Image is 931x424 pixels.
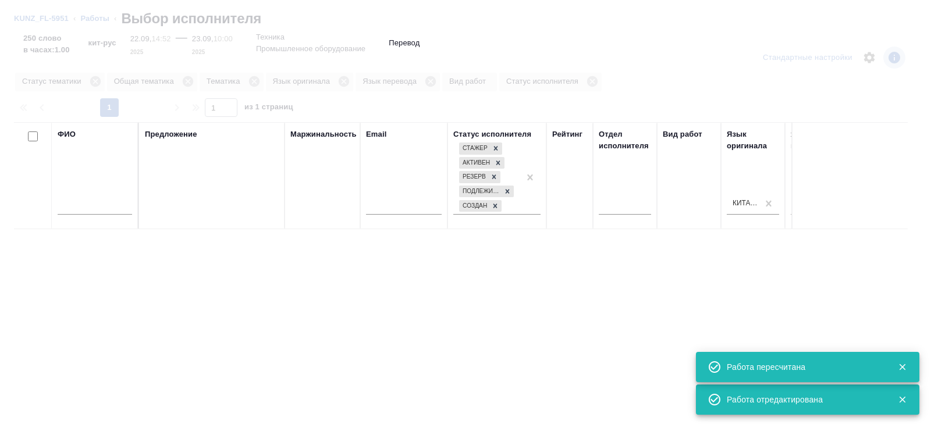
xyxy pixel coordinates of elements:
div: ФИО [58,129,76,140]
div: Стажер, Активен, Резерв, Подлежит внедрению, Создан [458,141,503,156]
div: Вид работ [663,129,702,140]
div: Email [366,129,386,140]
div: Стажер [459,142,489,155]
div: Стажер, Активен, Резерв, Подлежит внедрению, Создан [458,170,502,184]
div: Предложение [145,129,197,140]
div: Активен [459,157,492,169]
div: Статус исполнителя [453,129,531,140]
div: Работа пересчитана [727,361,880,373]
div: Отдел исполнителя [599,129,651,152]
div: Маржинальность [290,129,357,140]
div: Стажер, Активен, Резерв, Подлежит внедрению, Создан [458,199,503,213]
div: Язык оригинала [727,129,779,152]
div: Резерв [459,171,488,183]
button: Закрыть [890,362,914,372]
button: Закрыть [890,394,914,405]
div: Язык перевода [791,129,843,152]
div: Подлежит внедрению [459,186,501,198]
div: Стажер, Активен, Резерв, Подлежит внедрению, Создан [458,184,515,199]
div: Стажер, Активен, Резерв, Подлежит внедрению, Создан [458,156,506,170]
div: Создан [459,200,489,212]
div: Китайский [733,198,759,208]
p: Перевод [389,37,420,49]
div: Рейтинг [552,129,582,140]
div: Работа отредактирована [727,394,880,405]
